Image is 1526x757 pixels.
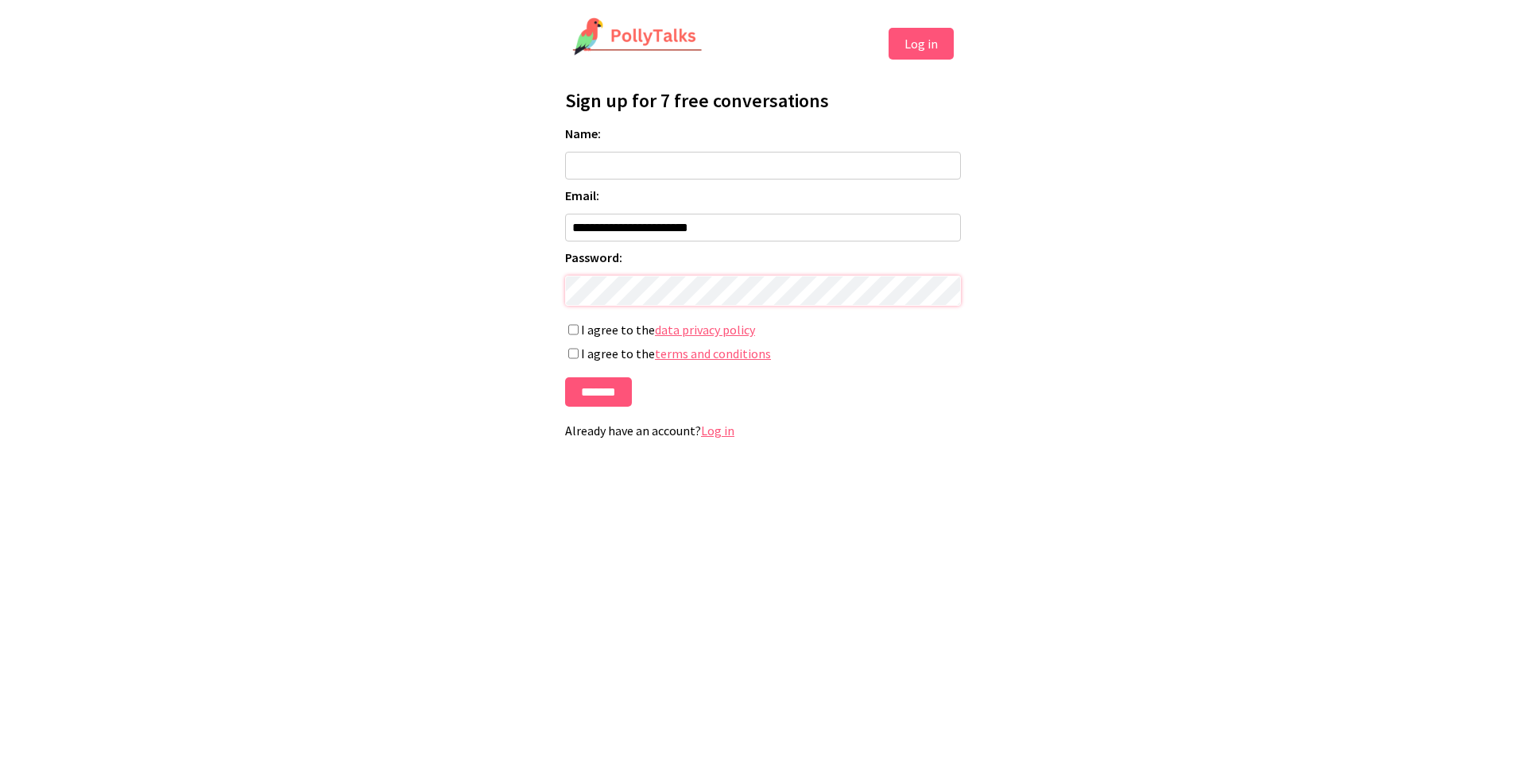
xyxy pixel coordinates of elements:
h1: Sign up for 7 free conversations [565,88,961,113]
label: Email: [565,187,961,203]
label: I agree to the [565,322,961,338]
a: Log in [701,423,734,438]
label: Password: [565,249,961,265]
a: data privacy policy [655,322,755,338]
input: I agree to theterms and conditions [568,348,579,359]
p: Already have an account? [565,423,961,438]
input: I agree to thedata privacy policy [568,324,579,335]
button: Log in [889,28,954,60]
label: Name: [565,126,961,141]
img: PollyTalks Logo [572,17,703,57]
a: terms and conditions [655,346,771,361]
label: I agree to the [565,346,961,361]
